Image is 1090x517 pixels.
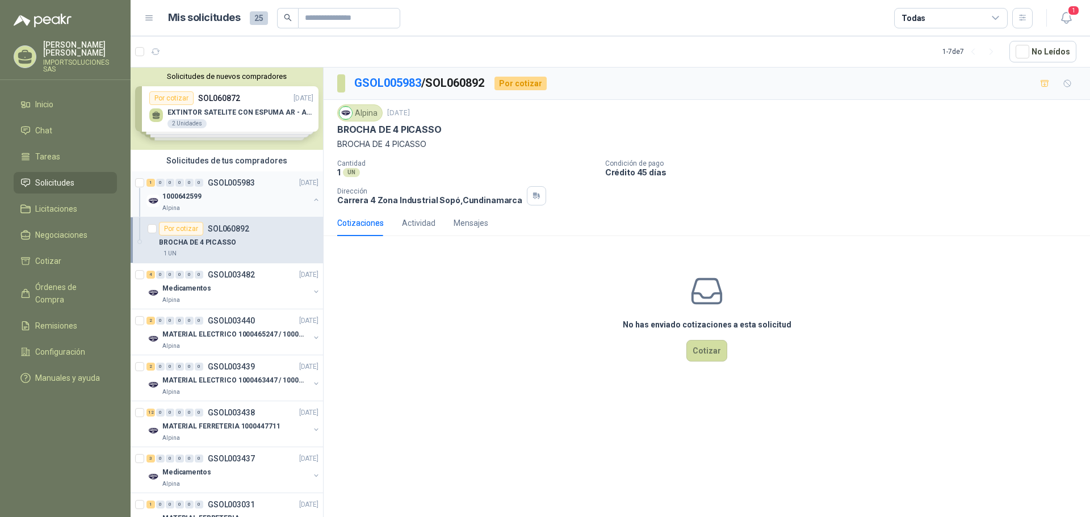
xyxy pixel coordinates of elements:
[159,222,203,236] div: Por cotizar
[208,271,255,279] p: GSOL003482
[162,203,180,212] p: Alpina
[250,11,268,25] span: 25
[146,268,321,304] a: 4 0 0 0 0 0 GSOL003482[DATE] Company LogoMedicamentosAlpina
[156,363,165,371] div: 0
[185,179,194,187] div: 0
[195,501,203,508] div: 0
[208,455,255,463] p: GSOL003437
[156,455,165,463] div: 0
[162,191,202,202] p: 1000642599
[156,317,165,325] div: 0
[35,229,87,241] span: Negociaciones
[162,375,304,386] p: MATERIAL ELECTRICO 1000463447 / 1000465800
[168,10,241,26] h1: Mis solicitudes
[175,501,184,508] div: 0
[14,198,117,220] a: Licitaciones
[14,315,117,337] a: Remisiones
[146,332,160,346] img: Company Logo
[337,159,596,167] p: Cantidad
[35,203,77,215] span: Licitaciones
[159,249,181,258] div: 1 UN
[166,271,174,279] div: 0
[162,283,211,294] p: Medicamentos
[35,372,100,384] span: Manuales y ayuda
[299,362,318,372] p: [DATE]
[185,271,194,279] div: 0
[195,363,203,371] div: 0
[175,179,184,187] div: 0
[339,107,352,119] img: Company Logo
[208,409,255,417] p: GSOL003438
[175,271,184,279] div: 0
[1009,41,1076,62] button: No Leídos
[337,167,341,177] p: 1
[185,501,194,508] div: 0
[146,360,321,396] a: 2 0 0 0 0 0 GSOL003439[DATE] Company LogoMATERIAL ELECTRICO 1000463447 / 1000465800Alpina
[902,12,925,24] div: Todas
[146,286,160,300] img: Company Logo
[299,453,318,464] p: [DATE]
[686,340,727,362] button: Cotizar
[162,467,211,478] p: Medicamentos
[14,94,117,115] a: Inicio
[208,317,255,325] p: GSOL003440
[156,271,165,279] div: 0
[14,250,117,272] a: Cotizar
[337,104,383,121] div: Alpina
[35,320,77,332] span: Remisiones
[175,363,184,371] div: 0
[1056,8,1076,28] button: 1
[208,225,249,233] p: SOL060892
[185,317,194,325] div: 0
[354,74,485,92] p: / SOL060892
[146,501,155,508] div: 1
[299,178,318,188] p: [DATE]
[135,72,318,81] button: Solicitudes de nuevos compradores
[146,455,155,463] div: 3
[159,237,236,248] p: BROCHA DE 4 PICASSO
[162,433,180,442] p: Alpina
[175,455,184,463] div: 0
[1067,5,1080,16] span: 1
[14,172,117,194] a: Solicitudes
[146,409,155,417] div: 12
[195,409,203,417] div: 0
[337,217,384,229] div: Cotizaciones
[35,255,61,267] span: Cotizar
[146,317,155,325] div: 2
[166,455,174,463] div: 0
[35,98,53,111] span: Inicio
[208,179,255,187] p: GSOL005983
[162,479,180,488] p: Alpina
[14,146,117,167] a: Tareas
[14,276,117,310] a: Órdenes de Compra
[175,409,184,417] div: 0
[35,281,106,306] span: Órdenes de Compra
[43,41,117,57] p: [PERSON_NAME] [PERSON_NAME]
[131,150,323,171] div: Solicitudes de tus compradores
[195,455,203,463] div: 0
[14,14,72,27] img: Logo peakr
[131,68,323,150] div: Solicitudes de nuevos compradoresPor cotizarSOL060872[DATE] EXTINTOR SATELITE CON ESPUMA AR - AFF...
[146,176,321,212] a: 1 0 0 0 0 0 GSOL005983[DATE] Company Logo1000642599Alpina
[605,159,1085,167] p: Condición de pago
[605,167,1085,177] p: Crédito 45 días
[162,387,180,396] p: Alpina
[195,317,203,325] div: 0
[131,217,323,263] a: Por cotizarSOL060892BROCHA DE 4 PICASSO1 UN
[166,179,174,187] div: 0
[299,316,318,326] p: [DATE]
[299,499,318,510] p: [DATE]
[942,43,1000,61] div: 1 - 7 de 7
[146,314,321,350] a: 2 0 0 0 0 0 GSOL003440[DATE] Company LogoMATERIAL ELECTRICO 1000465247 / 1000466995Alpina
[284,14,292,22] span: search
[146,452,321,488] a: 3 0 0 0 0 0 GSOL003437[DATE] Company LogoMedicamentosAlpina
[162,329,304,340] p: MATERIAL ELECTRICO 1000465247 / 1000466995
[337,124,442,136] p: BROCHA DE 4 PICASSO
[343,168,360,177] div: UN
[387,108,410,119] p: [DATE]
[185,363,194,371] div: 0
[208,501,255,508] p: GSOL003031
[146,179,155,187] div: 1
[162,421,280,432] p: MATERIAL FERRETERIA 1000447711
